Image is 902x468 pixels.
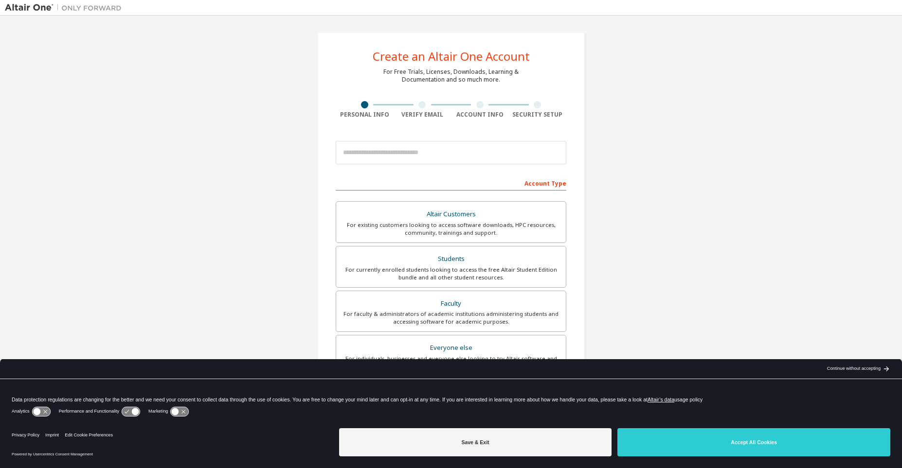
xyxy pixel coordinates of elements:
[342,208,560,221] div: Altair Customers
[509,111,567,119] div: Security Setup
[336,175,566,191] div: Account Type
[336,111,394,119] div: Personal Info
[342,221,560,237] div: For existing customers looking to access software downloads, HPC resources, community, trainings ...
[342,252,560,266] div: Students
[5,3,126,13] img: Altair One
[342,341,560,355] div: Everyone else
[342,266,560,281] div: For currently enrolled students looking to access the free Altair Student Edition bundle and all ...
[394,111,451,119] div: Verify Email
[342,355,560,370] div: For individuals, businesses and everyone else looking to try Altair software and explore our prod...
[373,51,530,62] div: Create an Altair One Account
[451,111,509,119] div: Account Info
[342,310,560,326] div: For faculty & administrators of academic institutions administering students and accessing softwa...
[383,68,519,84] div: For Free Trials, Licenses, Downloads, Learning & Documentation and so much more.
[342,297,560,311] div: Faculty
